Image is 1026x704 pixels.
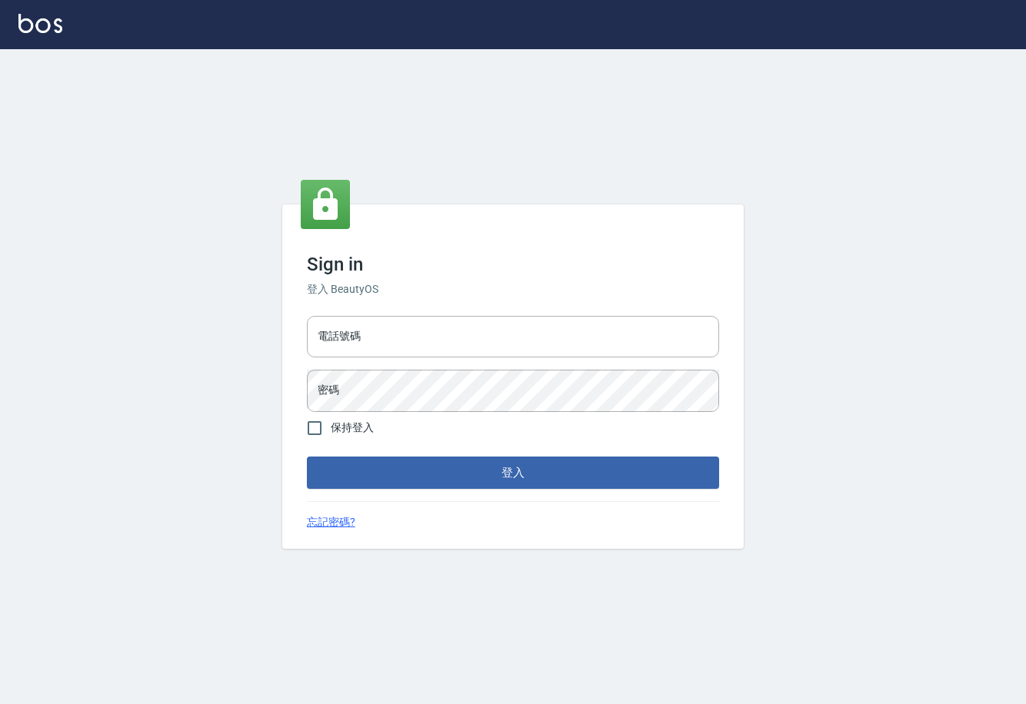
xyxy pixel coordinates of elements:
button: 登入 [307,457,719,489]
h3: Sign in [307,254,719,275]
a: 忘記密碼? [307,514,355,530]
img: Logo [18,14,62,33]
h6: 登入 BeautyOS [307,281,719,297]
span: 保持登入 [331,420,374,436]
